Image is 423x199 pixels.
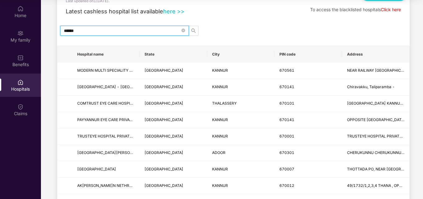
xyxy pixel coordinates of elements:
[145,117,183,122] span: [GEOGRAPHIC_DATA]
[140,178,207,194] td: KERALA
[279,117,294,122] span: 670141
[145,134,183,138] span: [GEOGRAPHIC_DATA]
[72,79,140,96] td: LOURDE HOSPITAL - KANNUR
[72,161,140,178] td: BABY MEMORIAL HOSPITAL
[145,183,183,188] span: [GEOGRAPHIC_DATA]
[274,46,342,63] th: PIN code
[381,7,401,12] a: Click here
[279,134,294,138] span: 670001
[347,68,415,73] span: NEAR RAILWAY [GEOGRAPHIC_DATA],
[279,150,294,155] span: 670301
[72,46,140,63] th: Hospital name
[342,129,409,145] td: TRUSTEYE HOSPITAL PRIVATE LTD; FIFTH FLOOR CITY CENTRE, FORT ROAD,KANNUR-670001
[342,112,409,129] td: OPPOSITE ALINKEL THEATRE, NH TALIPARAMBA,
[342,178,409,194] td: 49/1732/1,2,3,4 THANA , OPP ABC SALES & CORPORATION
[145,84,183,89] span: [GEOGRAPHIC_DATA]
[77,101,166,106] span: COMTRUST EYE CARE HOSPITAL - THALASSERY
[279,167,294,171] span: 670007
[77,52,135,57] span: Hospital name
[207,161,274,178] td: KANNUR
[145,150,183,155] span: [GEOGRAPHIC_DATA]
[72,145,140,161] td: ST MARTIN DE PORRES HOSPITAL
[77,150,147,155] span: [GEOGRAPHIC_DATA][PERSON_NAME]
[347,52,404,57] span: Address
[212,84,228,89] span: KANNUR
[66,8,163,15] span: Latest cashless hospital list available
[72,63,140,79] td: MODERN MULTI SPECIALITY HOSPITAL - KANNUR
[342,145,409,161] td: CHERUKUNNU CHERUKUNNU KANNUR
[140,63,207,79] td: KERALA
[140,112,207,129] td: KERALA
[77,68,168,73] span: MODERN MULTI SPECIALITY HOSPITAL - KANNUR
[17,30,24,36] img: svg+xml;base64,PHN2ZyB3aWR0aD0iMjAiIGhlaWdodD0iMjAiIHZpZXdCb3g9IjAgMCAyMCAyMCIgZmlsbD0ibm9uZSIgeG...
[347,150,418,155] span: CHERUKUNNU CHERUKUNNU KANNUR
[17,79,24,85] img: svg+xml;base64,PHN2ZyBpZD0iSG9zcGl0YWxzIiB4bWxucz0iaHR0cDovL3d3dy53My5vcmcvMjAwMC9zdmciIHdpZHRoPS...
[342,161,409,178] td: THOTTADA PO, NEAR NH - 66 - NADAL
[342,96,409,112] td: 2ND FLOOR CITY CENTRE THALASSERY KANNUR KERALA
[72,129,140,145] td: TRUSTEYE HOSPITAL PRIVATE LTD - KANNUR
[207,129,274,145] td: KANNUR
[279,183,294,188] span: 670012
[189,28,198,33] span: search
[77,134,160,138] span: TRUSTEYE HOSPITAL PRIVATE LTD - KANNUR
[72,178,140,194] td: AK GOPALAN NETHRALAYA & PEF EYE INSTITUTE - KANNUR
[212,183,228,188] span: KANNUR
[310,7,381,12] span: To access the blacklisted hospitals
[17,6,24,12] img: svg+xml;base64,PHN2ZyBpZD0iSG9tZSIgeG1sbnM9Imh0dHA6Ly93d3cudzMub3JnLzIwMDAvc3ZnIiB3aWR0aD0iMjAiIG...
[77,84,159,89] span: [GEOGRAPHIC_DATA] - [GEOGRAPHIC_DATA]
[17,104,24,110] img: svg+xml;base64,PHN2ZyBpZD0iQ2xhaW0iIHhtbG5zPSJodHRwOi8vd3d3LnczLm9yZy8yMDAwL3N2ZyIgd2lkdGg9IjIwIi...
[212,134,228,138] span: KANNUR
[212,150,225,155] span: ADOOR
[181,29,185,32] span: close-circle
[189,26,198,36] button: search
[279,101,294,106] span: 670101
[342,79,409,96] td: Chiravakku, Taliparamba -
[145,167,183,171] span: [GEOGRAPHIC_DATA]
[163,8,185,15] a: here >>
[212,117,228,122] span: KANNUR
[342,63,409,79] td: NEAR RAILWAY OVERBRIDGE,
[77,183,200,188] span: AK[PERSON_NAME]N NETHRALAYA & PEF EYE INSTITUTE - KANNUR
[207,79,274,96] td: KANNUR
[279,68,294,73] span: 670561
[140,145,207,161] td: KERALA
[17,55,24,61] img: svg+xml;base64,PHN2ZyBpZD0iQmVuZWZpdHMiIHhtbG5zPSJodHRwOi8vd3d3LnczLm9yZy8yMDAwL3N2ZyIgd2lkdGg9Ij...
[72,96,140,112] td: COMTRUST EYE CARE HOSPITAL - THALASSERY
[145,101,183,106] span: [GEOGRAPHIC_DATA]
[207,145,274,161] td: ADOOR
[212,167,228,171] span: KANNUR
[207,46,274,63] th: City
[212,101,237,106] span: THALASSERY
[72,112,140,129] td: PAYYANNUR EYE CARE PRIVATE LIMITED - TALIPARAMBA
[212,68,228,73] span: KANNUR
[181,28,185,34] span: close-circle
[140,96,207,112] td: KERALA
[140,46,207,63] th: State
[77,167,116,171] span: [GEOGRAPHIC_DATA]
[140,161,207,178] td: KERALA
[140,129,207,145] td: KERALA
[207,63,274,79] td: KANNUR
[207,112,274,129] td: KANNUR
[207,96,274,112] td: THALASSERY
[347,84,395,89] span: Chiravakku, Taliparamba -
[77,117,193,122] span: PAYYANNUR EYE CARE PRIVATE LIMITED - [GEOGRAPHIC_DATA]
[342,46,409,63] th: Address
[145,68,183,73] span: [GEOGRAPHIC_DATA]
[207,178,274,194] td: KANNUR
[279,84,294,89] span: 670141
[140,79,207,96] td: KERALA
